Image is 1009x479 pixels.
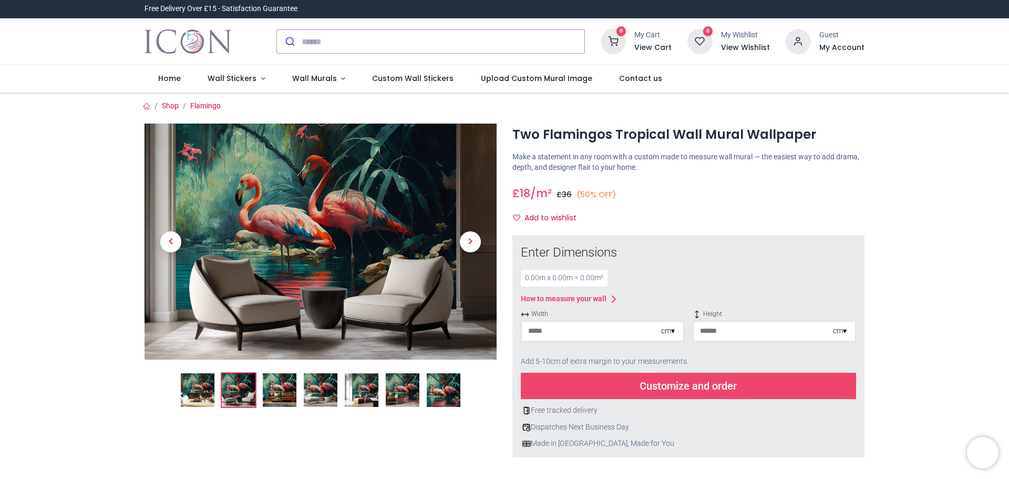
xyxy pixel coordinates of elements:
[145,159,197,324] a: Previous
[222,373,255,407] img: WS-74115-02
[481,73,592,84] span: Upload Custom Mural Image
[145,4,297,14] div: Free Delivery Over £15 - Satisfaction Guarantee
[162,101,179,110] a: Shop
[208,73,256,84] span: Wall Stickers
[576,189,616,200] small: (50% OFF)
[444,159,497,324] a: Next
[522,440,531,448] img: uk
[345,373,378,407] img: WS-74115-05
[721,43,770,53] a: View Wishlist
[520,186,530,201] span: 18
[644,4,864,14] iframe: Customer reviews powered by Trustpilot
[277,30,302,53] button: Submit
[304,373,337,407] img: WS-74115-04
[279,65,359,93] a: Wall Murals
[616,26,626,36] sup: 0
[372,73,454,84] span: Custom Wall Stickers
[521,244,856,262] div: Enter Dimensions
[512,126,864,144] h1: Two Flamingos Tropical Wall Mural Wallpaper
[512,152,864,172] p: Make a statement in any room with a custom made to measure wall mural — the easiest way to add dr...
[634,30,672,40] div: My Cart
[158,73,181,84] span: Home
[190,101,221,110] a: Flamingo
[513,214,520,221] i: Add to wishlist
[521,350,856,373] div: Add 5-10cm of extra margin to your measurements.
[721,30,770,40] div: My Wishlist
[386,373,419,407] img: WS-74115-06
[530,186,552,201] span: /m²
[601,37,626,45] a: 0
[521,270,608,287] div: 0.00 m x 0.00 m = 0.00 m²
[145,124,497,360] img: WS-74115-02
[521,310,684,319] span: Width
[634,43,672,53] a: View Cart
[521,439,856,449] div: Made in [GEOGRAPHIC_DATA], Made for You
[521,294,606,304] div: How to measure your wall
[521,373,856,399] div: Customize and order
[819,43,864,53] a: My Account
[687,37,713,45] a: 0
[562,189,572,200] span: 36
[833,326,847,337] div: cm ▾
[557,189,572,200] span: £
[521,422,856,433] div: Dispatches Next Business Day
[819,30,864,40] div: Guest
[263,373,296,407] img: WS-74115-03
[693,310,856,319] span: Height
[521,405,856,416] div: Free tracked delivery
[460,231,481,252] span: Next
[145,27,231,56] a: Logo of Icon Wall Stickers
[512,186,530,201] span: £
[619,73,662,84] span: Contact us
[292,73,337,84] span: Wall Murals
[427,373,460,407] img: WS-74115-07
[181,373,214,407] img: Two Flamingos Tropical Wall Mural Wallpaper
[145,27,231,56] img: Icon Wall Stickers
[194,65,279,93] a: Wall Stickers
[512,209,585,227] button: Add to wishlistAdd to wishlist
[703,26,713,36] sup: 0
[160,231,181,252] span: Previous
[661,326,675,337] div: cm ▾
[967,437,998,468] iframe: Brevo live chat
